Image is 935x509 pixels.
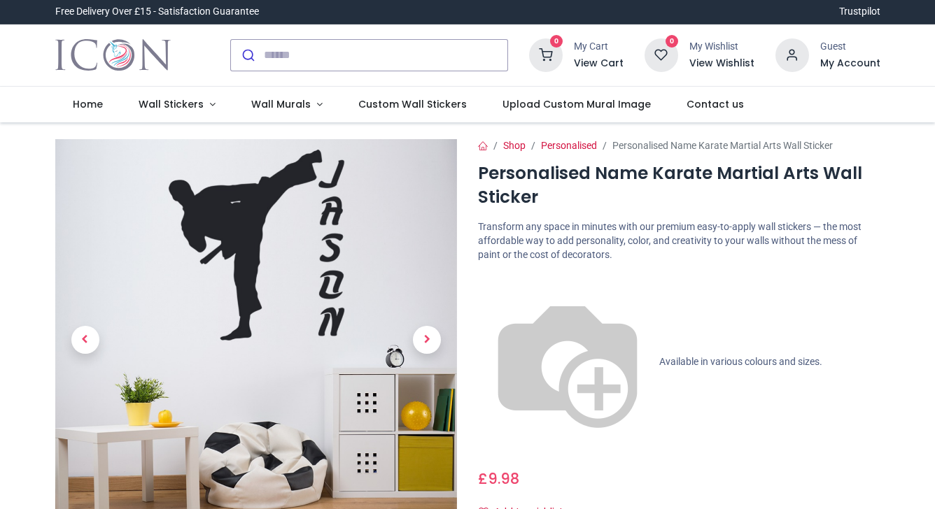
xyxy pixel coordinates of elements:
[251,97,311,111] span: Wall Murals
[139,97,204,111] span: Wall Stickers
[55,199,115,480] a: Previous
[397,199,457,480] a: Next
[71,326,99,354] span: Previous
[478,220,880,261] p: Transform any space in minutes with our premium easy-to-apply wall stickers — the most affordable...
[574,57,624,71] a: View Cart
[358,97,467,111] span: Custom Wall Stickers
[233,87,340,123] a: Wall Murals
[687,97,744,111] span: Contact us
[503,140,526,151] a: Shop
[666,35,679,48] sup: 0
[541,140,597,151] a: Personalised
[574,40,624,54] div: My Cart
[73,97,103,111] span: Home
[55,5,259,19] div: Free Delivery Over £15 - Satisfaction Guarantee
[231,40,264,71] button: Submit
[529,48,563,59] a: 0
[55,36,171,75] a: Logo of Icon Wall Stickers
[55,36,171,75] img: Icon Wall Stickers
[488,468,519,489] span: 9.98
[413,326,441,354] span: Next
[659,356,822,367] span: Available in various colours and sizes.
[645,48,678,59] a: 0
[502,97,651,111] span: Upload Custom Mural Image
[478,162,880,210] h1: Personalised Name Karate Martial Arts Wall Sticker
[121,87,234,123] a: Wall Stickers
[820,40,880,54] div: Guest
[478,468,519,489] span: £
[820,57,880,71] a: My Account
[478,273,657,452] img: color-wheel.png
[689,57,754,71] a: View Wishlist
[550,35,563,48] sup: 0
[612,140,833,151] span: Personalised Name Karate Martial Arts Wall Sticker
[839,5,880,19] a: Trustpilot
[689,40,754,54] div: My Wishlist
